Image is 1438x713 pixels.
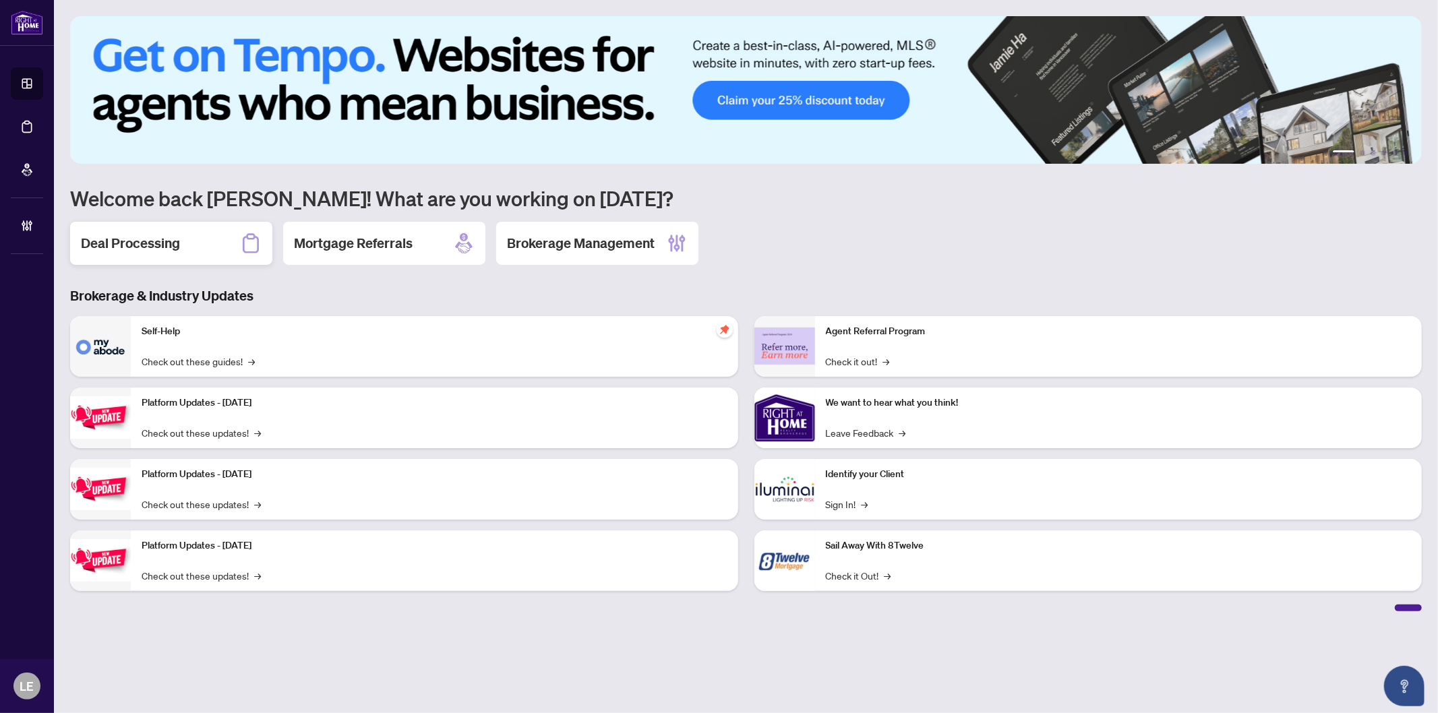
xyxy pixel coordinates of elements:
[142,425,261,440] a: Check out these updates!→
[826,568,891,583] a: Check it Out!→
[70,286,1422,305] h3: Brokerage & Industry Updates
[754,530,815,591] img: Sail Away With 8Twelve
[81,234,180,253] h2: Deal Processing
[507,234,655,253] h2: Brokerage Management
[826,497,868,511] a: Sign In!→
[899,425,906,440] span: →
[70,16,1422,164] img: Slide 0
[826,467,1412,482] p: Identify your Client
[717,321,733,338] span: pushpin
[885,568,891,583] span: →
[248,354,255,369] span: →
[70,468,131,510] img: Platform Updates - July 8, 2025
[142,324,727,339] p: Self-Help
[70,316,131,377] img: Self-Help
[1403,150,1408,156] button: 6
[142,467,727,482] p: Platform Updates - [DATE]
[862,497,868,511] span: →
[142,354,255,369] a: Check out these guides!→
[142,396,727,410] p: Platform Updates - [DATE]
[20,677,34,695] span: LE
[826,396,1412,410] p: We want to hear what you think!
[1381,150,1387,156] button: 4
[142,568,261,583] a: Check out these updates!→
[883,354,890,369] span: →
[70,185,1422,211] h1: Welcome back [PERSON_NAME]! What are you working on [DATE]?
[754,328,815,365] img: Agent Referral Program
[70,396,131,439] img: Platform Updates - July 21, 2025
[142,538,727,553] p: Platform Updates - [DATE]
[754,387,815,448] img: We want to hear what you think!
[826,354,890,369] a: Check it out!→
[826,538,1412,553] p: Sail Away With 8Twelve
[294,234,413,253] h2: Mortgage Referrals
[1360,150,1365,156] button: 2
[826,324,1412,339] p: Agent Referral Program
[826,425,906,440] a: Leave Feedback→
[1392,150,1398,156] button: 5
[1384,666,1425,706] button: Open asap
[254,425,261,440] span: →
[1371,150,1376,156] button: 3
[142,497,261,511] a: Check out these updates!→
[1333,150,1354,156] button: 1
[254,568,261,583] span: →
[254,497,261,511] span: →
[11,10,43,35] img: logo
[754,459,815,520] img: Identify your Client
[70,539,131,582] img: Platform Updates - June 23, 2025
